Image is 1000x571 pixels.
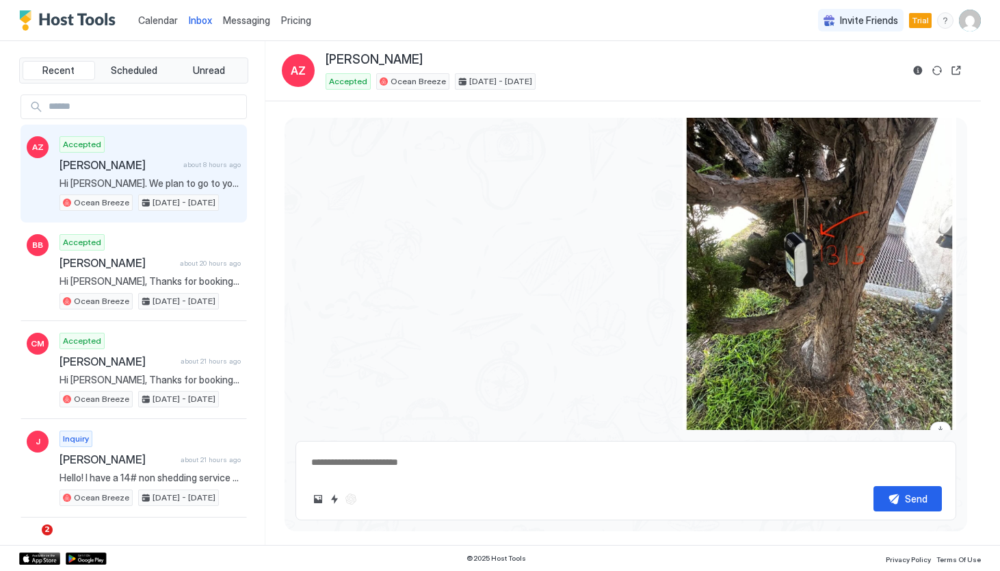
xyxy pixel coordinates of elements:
[60,177,241,190] span: Hi [PERSON_NAME]. We plan to go to your place [DATE]. This house is so new. Will it have the smel...
[19,10,122,31] a: Host Tools Logo
[60,158,178,172] span: [PERSON_NAME]
[959,10,981,31] div: User profile
[153,196,215,209] span: [DATE] - [DATE]
[60,472,241,484] span: Hello! I have a 14# non shedding service dog. Can he stay?
[172,61,245,80] button: Unread
[138,13,178,27] a: Calendar
[181,357,241,366] span: about 21 hours ago
[43,95,246,118] input: Input Field
[329,75,367,88] span: Accepted
[31,338,44,350] span: CM
[63,236,101,249] span: Accepted
[936,551,981,566] a: Terms Of Use
[60,275,241,288] span: Hi [PERSON_NAME], Thanks for booking our place. I'll send you more details including check-in ins...
[32,239,43,251] span: BB
[948,62,964,79] button: Open reservation
[929,62,945,79] button: Sync reservation
[912,14,929,27] span: Trial
[886,555,931,563] span: Privacy Policy
[326,52,423,68] span: [PERSON_NAME]
[180,259,241,268] span: about 20 hours ago
[60,374,241,386] span: Hi [PERSON_NAME], Thanks for booking our place. I'll send you more details including check-in ins...
[469,75,532,88] span: [DATE] - [DATE]
[19,553,60,565] a: App Store
[111,64,157,77] span: Scheduled
[189,13,212,27] a: Inbox
[683,88,956,442] div: View image
[223,14,270,26] span: Messaging
[391,75,446,88] span: Ocean Breeze
[74,295,129,307] span: Ocean Breeze
[74,196,129,209] span: Ocean Breeze
[193,64,225,77] span: Unread
[181,455,241,464] span: about 21 hours ago
[32,141,44,153] span: AZ
[873,486,942,511] button: Send
[36,435,40,448] span: J
[153,295,215,307] span: [DATE] - [DATE]
[930,422,951,437] a: Download
[936,555,981,563] span: Terms Of Use
[66,553,107,565] a: Google Play Store
[937,12,953,29] div: menu
[23,61,95,80] button: Recent
[326,491,343,507] button: Quick reply
[189,14,212,26] span: Inbox
[14,524,47,557] iframe: Intercom live chat
[63,138,101,151] span: Accepted
[291,62,306,79] span: AZ
[310,491,326,507] button: Upload image
[281,14,311,27] span: Pricing
[42,64,75,77] span: Recent
[183,160,241,169] span: about 8 hours ago
[63,433,89,445] span: Inquiry
[910,62,926,79] button: Reservation information
[153,393,215,405] span: [DATE] - [DATE]
[74,492,129,504] span: Ocean Breeze
[466,554,526,563] span: © 2025 Host Tools
[42,524,53,535] span: 2
[60,256,174,270] span: [PERSON_NAME]
[63,335,101,347] span: Accepted
[98,61,170,80] button: Scheduled
[19,58,248,84] div: tab-group
[60,355,175,368] span: [PERSON_NAME]
[138,14,178,26] span: Calendar
[60,453,175,466] span: [PERSON_NAME]
[840,14,898,27] span: Invite Friends
[886,551,931,566] a: Privacy Policy
[905,492,927,506] div: Send
[153,492,215,504] span: [DATE] - [DATE]
[74,393,129,405] span: Ocean Breeze
[223,13,270,27] a: Messaging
